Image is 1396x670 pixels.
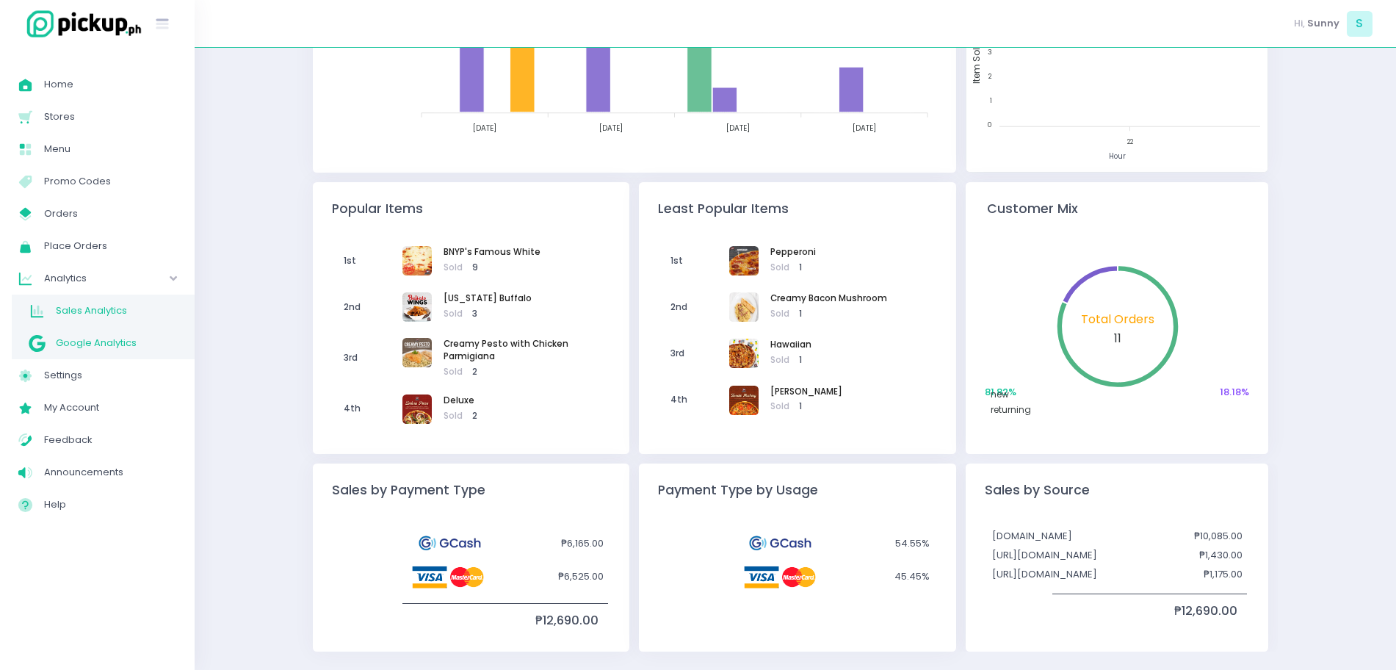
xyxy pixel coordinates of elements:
[745,529,817,558] img: gcash
[472,262,478,273] span: 9
[991,388,1009,400] span: new
[44,107,176,126] span: Stores
[988,48,992,57] tspan: 3
[444,262,540,275] span: Sold
[444,395,477,408] span: Deluxe
[44,495,176,514] span: Help
[992,548,1097,563] span: [URL][DOMAIN_NAME]
[402,246,432,275] img: BNYP's Famous White
[770,292,887,306] span: Creamy Bacon Mushroom
[1347,11,1373,37] span: S
[558,569,604,584] span: ₱6,525.00
[992,529,1072,544] span: [DOMAIN_NAME]
[729,386,759,415] img: Tomato Anchovy
[444,338,608,364] span: Creamy Pesto with Chicken Parmigiana
[334,245,402,278] span: 1st
[44,463,176,482] span: Announcements
[472,308,477,320] span: 3
[661,338,729,370] span: 3rd
[729,339,759,368] img: Hawaiian
[44,366,176,385] span: Settings
[334,292,402,324] span: 2nd
[770,386,842,399] span: [PERSON_NAME]
[799,262,802,273] span: 1
[1052,594,1247,619] h5: ₱12,690.00
[1294,16,1305,31] span: Hi,
[444,410,477,423] span: Sold
[990,96,992,105] tspan: 1
[966,464,1268,498] h4: Sales by Source
[402,603,608,628] h5: ₱12,690.00
[726,123,749,134] tspan: [DATE]
[56,334,176,353] span: Google Analytics
[799,308,802,320] span: 1
[334,393,402,425] span: 4th
[985,385,1016,400] span: 81.82 %
[661,245,729,278] span: 1st
[402,338,432,367] img: Creamy Pesto with Chicken Parmigiana
[44,398,176,417] span: My Account
[741,562,819,591] img: card
[444,366,608,379] span: Sold
[770,339,811,352] span: Hawaiian
[472,410,477,422] span: 2
[992,567,1097,582] span: [URL][DOMAIN_NAME]
[799,354,802,366] span: 1
[44,237,176,256] span: Place Orders
[1204,567,1243,582] span: ₱1,175.00
[472,366,477,378] span: 2
[991,403,1031,416] span: returning
[729,246,759,275] img: Pepperoni
[799,400,802,412] span: 1
[770,262,816,275] span: Sold
[639,464,956,498] h4: Payment Type by Usage
[561,536,604,551] span: ₱6,165.00
[639,182,956,217] h4: Least Popular Items
[770,400,842,414] span: Sold
[770,308,887,321] span: Sold
[402,292,432,322] img: New York Buffalo
[988,72,992,81] tspan: 2
[313,182,630,217] h4: Popular Items
[44,269,129,288] span: Analytics
[444,308,532,321] span: Sold
[44,75,176,94] span: Home
[661,292,729,324] span: 2nd
[444,246,540,259] span: BNYP's Famous White
[44,140,176,159] span: Menu
[409,562,487,591] img: card
[1199,548,1243,563] span: ₱1,430.00
[414,529,486,558] img: gcash
[1127,138,1134,146] tspan: 22
[966,182,1268,236] h4: Customer Mix
[473,123,496,134] tspan: [DATE]
[44,204,176,223] span: Orders
[18,8,143,40] img: logo
[894,569,930,584] span: 45.45 %
[444,292,532,306] span: [US_STATE] Buffalo
[44,172,176,191] span: Promo Codes
[770,354,811,367] span: Sold
[334,342,402,375] span: 3rd
[599,123,623,134] tspan: [DATE]
[1307,16,1339,31] span: Sunny
[402,395,432,424] img: Deluxe
[853,123,876,134] tspan: [DATE]
[729,292,759,322] img: Creamy Bacon Mushroom
[12,327,195,359] a: Google Analytics
[661,384,729,417] span: 4th
[56,301,176,320] span: Sales Analytics
[770,246,816,259] span: Pepperoni
[895,536,930,551] span: 54.55 %
[970,41,983,84] text: Item Sold
[1109,151,1126,162] span: Hour
[1194,529,1243,544] span: ₱10,085.00
[313,464,630,498] h4: Sales by Payment Type
[12,295,195,327] a: Sales Analytics
[988,120,992,129] tspan: 0
[44,431,176,450] span: Feedback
